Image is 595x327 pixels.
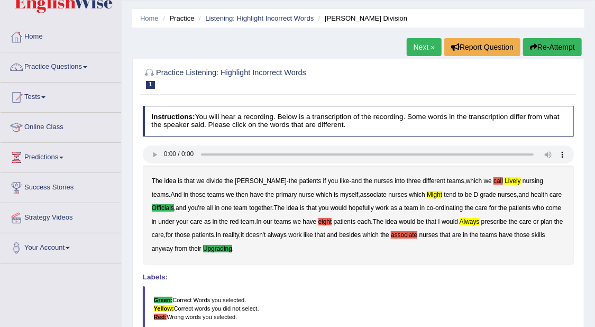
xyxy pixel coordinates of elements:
b: and [351,177,362,185]
b: team [241,218,254,225]
b: you [328,177,338,185]
b: into [395,177,405,185]
b: And [171,191,182,198]
button: Report Question [444,38,520,56]
b: is [334,191,338,198]
b: skills [532,231,545,239]
b: hopefully [349,204,374,212]
b: those [515,231,530,239]
b: nurses [419,231,438,239]
a: Next » [407,38,442,56]
b: doesn't [246,231,266,239]
a: Predictions [1,143,121,169]
b: work [376,204,389,212]
b: we [226,191,234,198]
b: Green: [154,297,173,303]
b: you [318,204,328,212]
b: our [263,218,272,225]
b: tend [444,191,456,198]
b: then [236,191,248,198]
b: which [316,191,332,198]
span: 1 [146,81,155,89]
b: that [315,231,325,239]
a: Practice Questions [1,52,121,79]
b: teams [207,191,224,198]
b: is [300,204,305,212]
b: would [331,204,347,212]
b: always [268,231,287,239]
b: might [427,191,442,198]
b: nursing [523,177,543,185]
b: together [249,204,272,212]
b: the [289,177,298,185]
b: the [219,218,228,225]
b: care [519,218,532,225]
b: care [190,218,203,225]
b: three [407,177,421,185]
b: the [498,204,507,212]
b: team [404,204,418,212]
b: [PERSON_NAME] [235,177,287,185]
b: each [358,218,371,225]
b: teams [447,177,464,185]
b: care [475,204,488,212]
b: for [489,204,497,212]
b: nurses [374,177,393,185]
b: the [224,177,233,185]
b: the [380,231,389,239]
li: Practice [160,13,194,23]
b: the [554,218,563,225]
b: come [546,204,561,212]
b: idea [386,218,397,225]
b: in [420,204,425,212]
b: the [470,231,479,239]
b: red [230,218,239,225]
b: for [166,231,173,239]
b: D [474,191,479,198]
b: one [222,204,232,212]
b: myself [340,191,358,198]
b: you're [188,204,205,212]
b: reality [223,231,239,239]
b: have [499,231,513,239]
b: call [493,177,503,185]
b: prescribe [481,218,507,225]
b: upgrading [203,245,232,252]
b: associate [391,231,417,239]
b: which [466,177,482,185]
b: The [274,204,285,212]
b: care [550,191,562,198]
b: anyway [152,245,173,252]
b: I [438,218,440,225]
b: nurses [498,191,517,198]
b: besides [339,231,361,239]
b: associate [360,191,387,198]
b: as [391,204,398,212]
b: that [440,231,451,239]
b: be [465,191,472,198]
div: - - , . , , , . - . . , . , . [143,166,574,265]
b: teams [274,218,291,225]
b: that [184,177,195,185]
a: Online Class [1,113,121,139]
b: like [304,231,313,239]
b: In [257,218,262,225]
b: in [152,218,157,225]
b: co [427,204,434,212]
b: like [340,177,350,185]
b: work [288,231,301,239]
a: Home [140,14,159,22]
b: who [533,204,544,212]
b: that [306,204,317,212]
b: ordinating [435,204,463,212]
b: would [442,218,458,225]
b: have [303,218,317,225]
b: teams [152,191,169,198]
b: care [152,231,164,239]
b: idea [164,177,176,185]
b: those [190,191,206,198]
b: idea [287,204,298,212]
b: in [463,231,468,239]
b: and [327,231,337,239]
b: the [364,177,373,185]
